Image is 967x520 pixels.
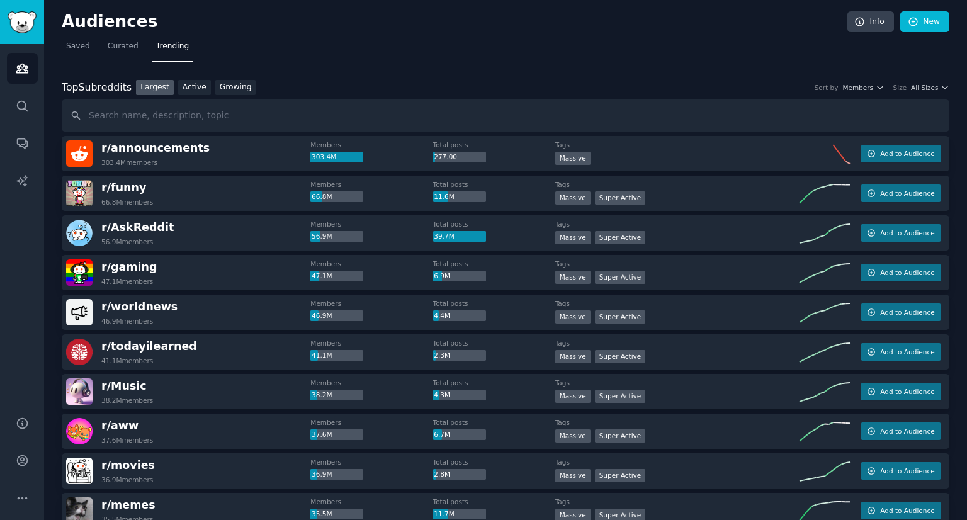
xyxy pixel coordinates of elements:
[101,356,153,365] div: 41.1M members
[310,390,363,401] div: 38.2M
[555,140,800,149] dt: Tags
[861,303,941,321] button: Add to Audience
[62,12,847,32] h2: Audiences
[555,310,591,324] div: Massive
[215,80,256,96] a: Growing
[433,418,555,427] dt: Total posts
[880,189,934,198] span: Add to Audience
[310,509,363,520] div: 35.5M
[101,237,153,246] div: 56.9M members
[101,436,153,444] div: 37.6M members
[310,418,433,427] dt: Members
[595,390,646,403] div: Super Active
[101,459,155,472] span: r/ movies
[555,350,591,363] div: Massive
[101,419,139,432] span: r/ aww
[595,231,646,244] div: Super Active
[595,191,646,205] div: Super Active
[310,220,433,229] dt: Members
[433,378,555,387] dt: Total posts
[433,231,486,242] div: 39.7M
[880,229,934,237] span: Add to Audience
[433,390,486,401] div: 4.3M
[101,340,197,353] span: r/ todayilearned
[555,259,800,268] dt: Tags
[893,83,907,92] div: Size
[433,180,555,189] dt: Total posts
[433,339,555,348] dt: Total posts
[555,378,800,387] dt: Tags
[861,343,941,361] button: Add to Audience
[433,458,555,466] dt: Total posts
[178,80,211,96] a: Active
[62,99,949,132] input: Search name, description, topic
[8,11,37,33] img: GummySearch logo
[108,41,139,52] span: Curated
[555,299,800,308] dt: Tags
[842,83,873,92] span: Members
[103,37,143,62] a: Curated
[310,231,363,242] div: 56.9M
[310,469,363,480] div: 36.9M
[847,11,894,33] a: Info
[136,80,174,96] a: Largest
[880,427,934,436] span: Add to Audience
[433,497,555,506] dt: Total posts
[310,350,363,361] div: 41.1M
[861,145,941,162] button: Add to Audience
[911,83,949,92] button: All Sizes
[433,152,486,163] div: 277.00
[310,271,363,282] div: 47.1M
[555,497,800,506] dt: Tags
[101,300,178,313] span: r/ worldnews
[861,184,941,202] button: Add to Audience
[101,198,153,206] div: 66.8M members
[310,497,433,506] dt: Members
[310,180,433,189] dt: Members
[880,348,934,356] span: Add to Audience
[101,158,157,167] div: 303.4M members
[433,220,555,229] dt: Total posts
[310,152,363,163] div: 303.4M
[555,469,591,482] div: Massive
[433,509,486,520] div: 11.7M
[66,140,93,167] img: announcements
[66,418,93,444] img: aww
[861,264,941,281] button: Add to Audience
[66,378,93,405] img: Music
[66,458,93,484] img: movies
[555,152,591,165] div: Massive
[555,220,800,229] dt: Tags
[433,140,555,149] dt: Total posts
[880,149,934,158] span: Add to Audience
[433,259,555,268] dt: Total posts
[861,502,941,519] button: Add to Audience
[555,180,800,189] dt: Tags
[101,317,153,325] div: 46.9M members
[861,383,941,400] button: Add to Audience
[555,339,800,348] dt: Tags
[880,268,934,277] span: Add to Audience
[66,180,93,206] img: funny
[156,41,189,52] span: Trending
[842,83,884,92] button: Members
[433,429,486,441] div: 6.7M
[101,181,146,194] span: r/ funny
[555,191,591,205] div: Massive
[62,80,132,96] div: Top Subreddits
[595,271,646,284] div: Super Active
[880,466,934,475] span: Add to Audience
[310,429,363,441] div: 37.6M
[595,469,646,482] div: Super Active
[310,378,433,387] dt: Members
[595,350,646,363] div: Super Active
[101,277,153,286] div: 47.1M members
[880,387,934,396] span: Add to Audience
[101,499,156,511] span: r/ memes
[310,140,433,149] dt: Members
[310,339,433,348] dt: Members
[555,429,591,443] div: Massive
[101,142,210,154] span: r/ announcements
[555,231,591,244] div: Massive
[555,458,800,466] dt: Tags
